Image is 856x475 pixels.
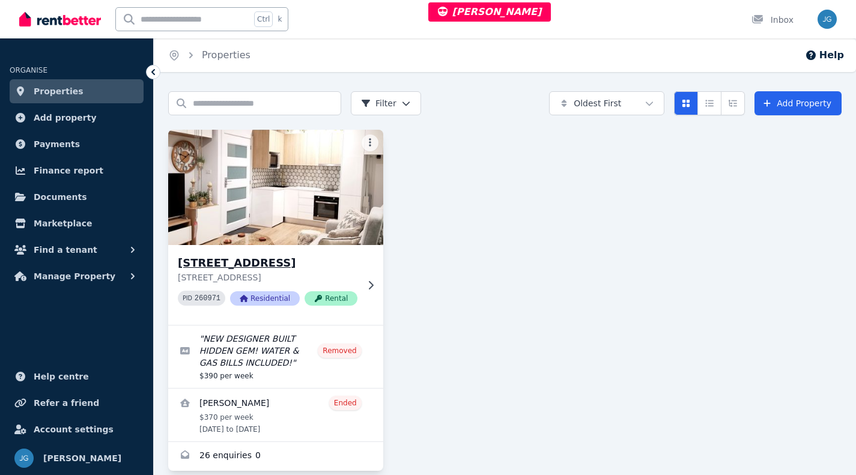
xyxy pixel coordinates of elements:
nav: Breadcrumb [154,38,265,72]
button: Oldest First [549,91,664,115]
button: Filter [351,91,421,115]
a: Documents [10,185,144,209]
a: Edit listing: NEW DESIGNER BUILT HIDDEN GEM! WATER & GAS BILLS INCLUDED! [168,325,383,388]
a: Marketplace [10,211,144,235]
span: Refer a friend [34,396,99,410]
button: Find a tenant [10,238,144,262]
a: Finance report [10,159,144,183]
img: RentBetter [19,10,101,28]
button: Help [805,48,844,62]
span: Payments [34,137,80,151]
a: Refer a friend [10,391,144,415]
a: Help centre [10,365,144,389]
button: Compact list view [697,91,721,115]
span: Account settings [34,422,114,437]
small: PID [183,295,192,301]
span: Help centre [34,369,89,384]
img: 15B Parramatta Street, Nowra [163,127,389,248]
span: Finance report [34,163,103,178]
a: Account settings [10,417,144,441]
a: Properties [202,49,250,61]
span: Documents [34,190,87,204]
span: Manage Property [34,269,115,283]
img: Jeremy Goldschmidt [818,10,837,29]
span: [PERSON_NAME] [43,451,121,465]
button: Card view [674,91,698,115]
span: ORGANISE [10,66,47,74]
img: Jeremy Goldschmidt [14,449,34,468]
span: Add property [34,110,97,125]
span: Rental [305,291,357,306]
span: Properties [34,84,83,98]
p: [STREET_ADDRESS] [178,271,357,283]
div: Inbox [751,14,794,26]
a: Add property [10,106,144,130]
a: Add Property [754,91,842,115]
a: Payments [10,132,144,156]
code: 260971 [195,294,220,303]
span: Oldest First [574,97,621,109]
div: View options [674,91,745,115]
a: Enquiries for 15B Parramatta Street, Nowra [168,442,383,471]
span: [PERSON_NAME] [438,6,542,17]
button: Manage Property [10,264,144,288]
a: View details for Chloe Irwin [168,389,383,441]
span: Find a tenant [34,243,97,257]
span: Marketplace [34,216,92,231]
button: More options [362,135,378,151]
h3: [STREET_ADDRESS] [178,255,357,271]
span: Residential [230,291,300,306]
span: Ctrl [254,11,273,27]
span: k [278,14,282,24]
a: Properties [10,79,144,103]
a: 15B Parramatta Street, Nowra[STREET_ADDRESS][STREET_ADDRESS]PID 260971ResidentialRental [168,130,383,325]
span: Filter [361,97,396,109]
button: Expanded list view [721,91,745,115]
